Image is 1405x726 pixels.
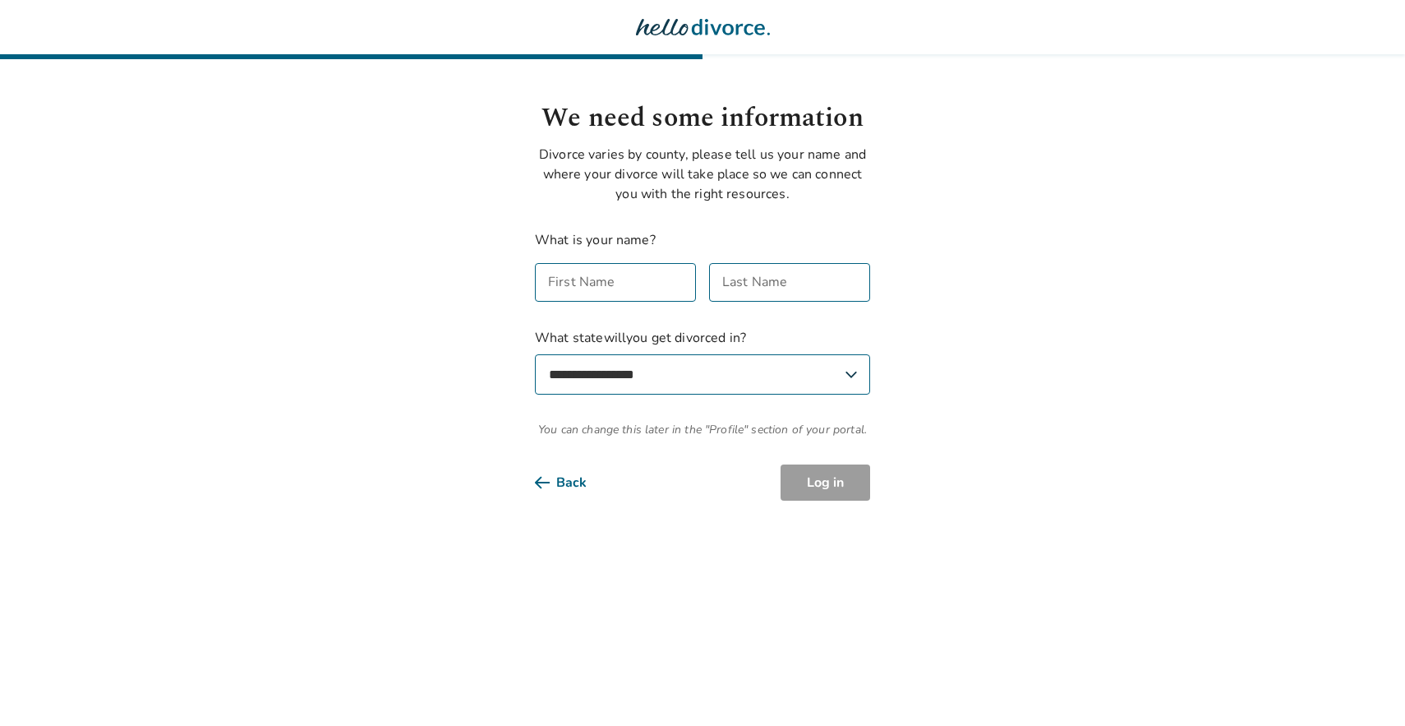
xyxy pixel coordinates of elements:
select: What statewillyou get divorced in? [535,354,870,395]
label: What is your name? [535,231,656,249]
button: Back [535,465,613,501]
p: Divorce varies by county, please tell us your name and where your divorce will take place so we c... [535,145,870,204]
button: Log in [781,465,870,501]
label: What state will you get divorced in? [535,328,870,395]
span: You can change this later in the "Profile" section of your portal. [535,421,870,438]
iframe: Chat Widget [1323,647,1405,726]
h1: We need some information [535,99,870,138]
